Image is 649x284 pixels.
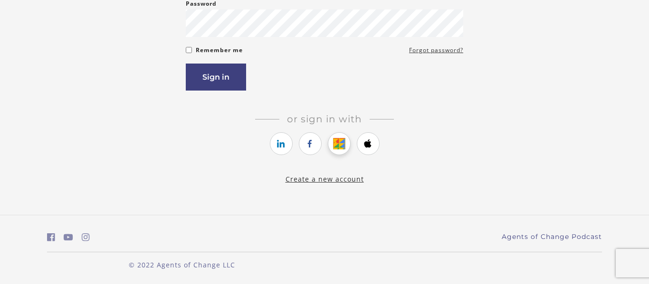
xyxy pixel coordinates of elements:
[286,174,364,183] a: Create a new account
[82,230,90,244] a: https://www.instagram.com/agentsofchangeprep/ (Open in a new window)
[279,113,370,125] span: Or sign in with
[299,132,322,155] a: https://courses.thinkific.com/users/auth/facebook?ss%5Breferral%5D=&ss%5Buser_return_to%5D=%2Fcou...
[47,230,55,244] a: https://www.facebook.com/groups/aswbtestprep (Open in a new window)
[64,233,73,242] i: https://www.youtube.com/c/AgentsofChangeTestPrepbyMeaganMitchell (Open in a new window)
[47,233,55,242] i: https://www.facebook.com/groups/aswbtestprep (Open in a new window)
[328,132,351,155] a: https://courses.thinkific.com/users/auth/google?ss%5Breferral%5D=&ss%5Buser_return_to%5D=%2Fcours...
[47,260,317,270] p: © 2022 Agents of Change LLC
[357,132,380,155] a: https://courses.thinkific.com/users/auth/apple?ss%5Breferral%5D=&ss%5Buser_return_to%5D=%2Fcourse...
[64,230,73,244] a: https://www.youtube.com/c/AgentsofChangeTestPrepbyMeaganMitchell (Open in a new window)
[82,233,90,242] i: https://www.instagram.com/agentsofchangeprep/ (Open in a new window)
[270,132,293,155] a: https://courses.thinkific.com/users/auth/linkedin?ss%5Breferral%5D=&ss%5Buser_return_to%5D=%2Fcou...
[409,45,463,56] a: Forgot password?
[502,232,602,242] a: Agents of Change Podcast
[196,45,243,56] label: Remember me
[186,64,246,91] button: Sign in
